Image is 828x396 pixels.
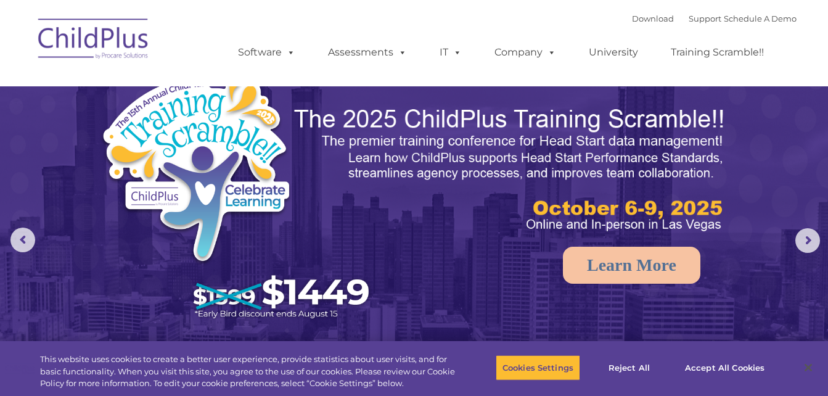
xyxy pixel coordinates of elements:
[226,40,308,65] a: Software
[576,40,650,65] a: University
[427,40,474,65] a: IT
[563,247,700,284] a: Learn More
[658,40,776,65] a: Training Scramble!!
[32,10,155,72] img: ChildPlus by Procare Solutions
[632,14,797,23] font: |
[689,14,721,23] a: Support
[40,353,456,390] div: This website uses cookies to create a better user experience, provide statistics about user visit...
[496,355,580,381] button: Cookies Settings
[724,14,797,23] a: Schedule A Demo
[678,355,771,381] button: Accept All Cookies
[632,14,674,23] a: Download
[482,40,568,65] a: Company
[316,40,419,65] a: Assessments
[795,354,822,381] button: Close
[591,355,668,381] button: Reject All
